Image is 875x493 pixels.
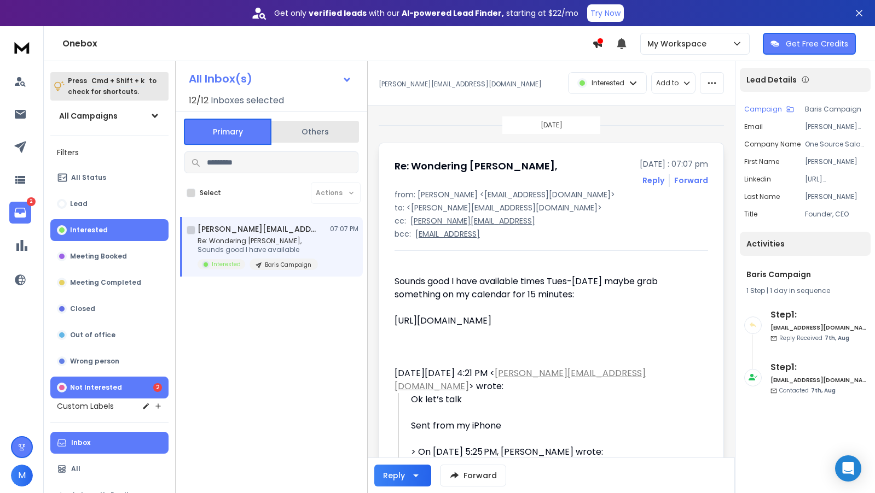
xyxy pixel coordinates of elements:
span: 1 Step [746,286,765,295]
img: logo [11,37,33,57]
p: [DATE] [541,121,563,130]
strong: verified leads [309,8,367,19]
button: Reply [374,465,431,486]
p: Campaign [744,105,782,114]
p: Lead Details [746,74,797,85]
div: Reply [383,470,405,481]
h3: Filters [50,145,169,160]
p: linkedin [744,175,771,184]
p: [PERSON_NAME][EMAIL_ADDRESS][DOMAIN_NAME] [379,80,542,89]
p: All Status [71,173,106,182]
div: | [746,286,864,295]
p: Meeting Completed [70,278,141,287]
div: [URL][DOMAIN_NAME] [395,314,699,327]
p: Try Now [590,8,621,19]
button: Closed [50,298,169,320]
div: Sounds good I have available times Tues-[DATE] maybe grab something on my calendar for 15 minutes: [395,275,699,301]
p: Closed [70,304,95,313]
div: Open Intercom Messenger [835,455,861,482]
span: 7th, Aug [825,334,849,342]
p: One Source Salon Systems, Inc. [805,140,866,149]
button: M [11,465,33,486]
button: Interested [50,219,169,241]
h1: Onebox [62,37,592,50]
p: All [71,465,80,473]
button: Not Interested2 [50,377,169,398]
p: 07:07 PM [330,225,358,233]
a: 2 [9,202,31,224]
p: [DATE] : 07:07 pm [640,159,708,169]
p: Get Free Credits [786,38,848,49]
p: Interested [212,260,241,268]
button: Inbox [50,432,169,454]
h1: Re: Wondering [PERSON_NAME], [395,159,558,174]
button: All [50,458,169,480]
p: Get only with our starting at $22/mo [274,8,578,19]
p: 2 [27,197,36,206]
p: Baris Campaign [265,261,311,269]
p: Wrong person [70,357,119,366]
p: My Workspace [647,38,711,49]
button: Primary [184,119,271,145]
button: Others [271,120,359,144]
p: Not Interested [70,383,122,392]
div: [DATE][DATE] 4:21 PM < > wrote: [395,367,699,393]
h1: [PERSON_NAME][EMAIL_ADDRESS][DOMAIN_NAME] [198,224,318,234]
p: to: <[PERSON_NAME][EMAIL_ADDRESS][DOMAIN_NAME]> [395,202,708,213]
p: Reply Received [779,334,849,342]
h1: All Campaigns [59,110,118,121]
p: [PERSON_NAME][EMAIL_ADDRESS] [410,215,535,226]
div: 2 [153,383,162,392]
div: Activities [740,232,871,256]
h6: [EMAIL_ADDRESS][DOMAIN_NAME] [770,324,866,332]
h6: [EMAIL_ADDRESS][DOMAIN_NAME] [770,376,866,384]
button: Meeting Booked [50,245,169,267]
span: 1 day in sequence [770,286,830,295]
p: Lead [70,199,88,208]
h3: Inboxes selected [211,94,284,107]
p: Interested [70,226,108,234]
button: Reply [642,175,664,186]
p: cc: [395,215,406,226]
button: Try Now [587,4,624,22]
button: All Status [50,167,169,189]
span: 7th, Aug [811,386,836,395]
p: Contacted [779,386,836,395]
h1: All Inbox(s) [189,73,252,84]
p: Baris Campaign [805,105,866,114]
p: Inbox [71,438,90,447]
p: Email [744,122,763,131]
button: Out of office [50,324,169,346]
p: title [744,210,757,219]
p: Meeting Booked [70,252,127,261]
button: Lead [50,193,169,215]
p: Founder, CEO [805,210,866,219]
p: Re: Wondering [PERSON_NAME], [198,237,318,245]
p: [PERSON_NAME] [805,157,866,166]
span: 12 / 12 [189,94,208,107]
div: Forward [674,175,708,186]
button: Forward [440,465,506,486]
p: Last Name [744,192,780,201]
p: Press to check for shortcuts. [68,75,157,97]
button: Wrong person [50,350,169,372]
p: [URL][DOMAIN_NAME][PERSON_NAME] [805,175,866,184]
p: Add to [656,79,679,87]
span: Cmd + Shift + k [90,74,146,87]
button: All Campaigns [50,105,169,127]
h3: Custom Labels [57,401,114,412]
h1: Baris Campaign [746,269,864,280]
p: First Name [744,157,779,166]
h6: Step 1 : [770,361,866,374]
h6: Step 1 : [770,308,866,321]
p: Sounds good I have available [198,245,318,254]
p: Company Name [744,140,801,149]
p: from: [PERSON_NAME] <[EMAIL_ADDRESS][DOMAIN_NAME]> [395,189,708,200]
button: All Inbox(s) [180,68,361,90]
label: Select [200,189,221,197]
p: [PERSON_NAME] [805,192,866,201]
button: Get Free Credits [763,33,856,55]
